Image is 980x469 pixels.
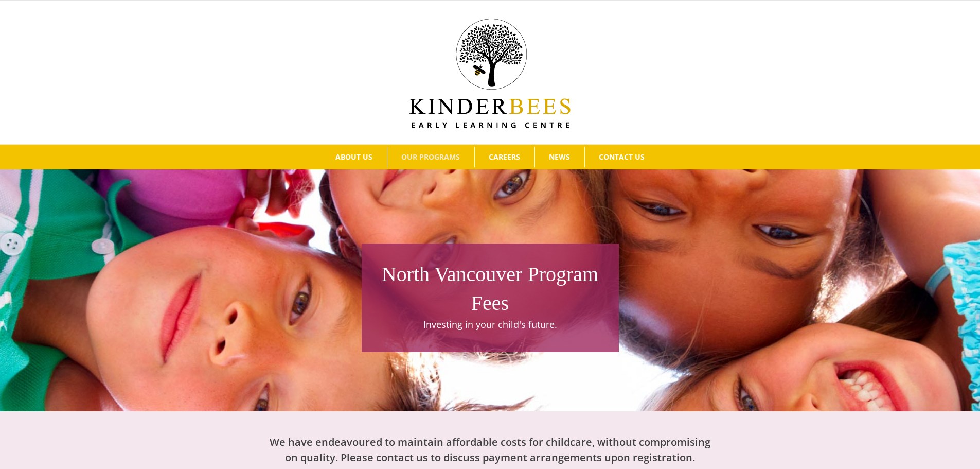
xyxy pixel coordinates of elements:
img: Kinder Bees Logo [409,19,571,128]
a: OUR PROGRAMS [387,147,474,167]
span: CONTACT US [599,153,645,161]
span: OUR PROGRAMS [401,153,460,161]
span: NEWS [549,153,570,161]
a: CAREERS [475,147,534,167]
a: NEWS [535,147,584,167]
a: ABOUT US [322,147,387,167]
p: Investing in your child's future. [367,318,614,332]
span: ABOUT US [335,153,372,161]
nav: Main Menu [15,145,965,169]
h1: North Vancouver Program Fees [367,260,614,318]
h2: We have endeavoured to maintain affordable costs for childcare, without compromising on quality. ... [264,435,717,465]
a: CONTACT US [585,147,659,167]
span: CAREERS [489,153,520,161]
